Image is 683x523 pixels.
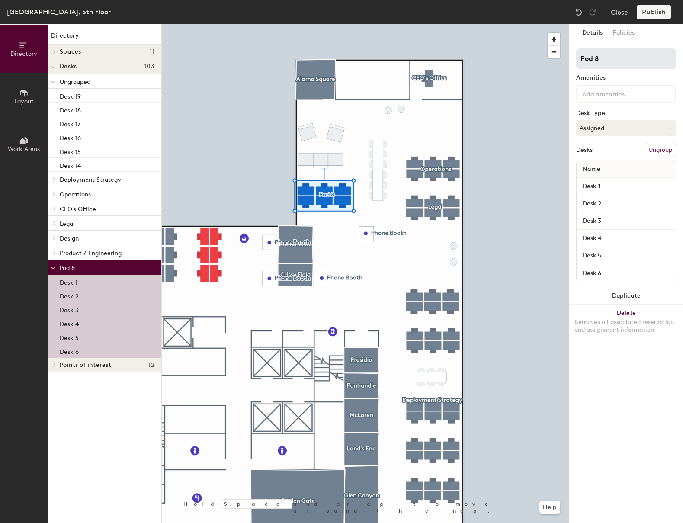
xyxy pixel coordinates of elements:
[608,24,640,42] button: Policies
[60,290,79,300] p: Desk 2
[576,110,676,117] div: Desk Type
[645,143,676,157] button: Ungroup
[611,5,628,19] button: Close
[60,346,79,356] p: Desk 6
[7,6,111,17] div: [GEOGRAPHIC_DATA], 5th Floor
[60,118,80,128] p: Desk 17
[578,267,674,279] input: Unnamed desk
[577,24,608,42] button: Details
[60,78,90,86] span: Ungrouped
[48,31,161,45] h1: Directory
[578,232,674,244] input: Unnamed desk
[574,8,583,16] img: Undo
[60,90,81,100] p: Desk 19
[576,74,676,81] div: Amenities
[60,205,96,213] span: CEO's Office
[60,176,121,183] span: Deployment Strategy
[578,215,674,227] input: Unnamed desk
[539,501,560,514] button: Help
[60,235,79,242] span: Design
[60,48,81,55] span: Spaces
[576,120,676,136] button: Assigned
[150,48,154,55] span: 11
[8,145,40,153] span: Work Areas
[60,264,75,272] span: Pod 8
[60,362,111,369] span: Points of interest
[574,318,678,334] div: Removes all associated reservation and assignment information
[60,250,122,257] span: Product / Engineering
[578,250,674,262] input: Unnamed desk
[60,220,75,228] span: Legal
[580,88,658,99] input: Add amenities
[60,104,81,114] p: Desk 18
[144,63,154,70] span: 103
[578,161,605,177] span: Name
[148,362,154,369] span: 12
[60,276,77,286] p: Desk 1
[588,8,597,16] img: Redo
[60,63,77,70] span: Desks
[60,160,81,170] p: Desk 14
[60,132,81,142] p: Desk 16
[60,146,81,156] p: Desk 15
[578,198,674,210] input: Unnamed desk
[569,287,683,305] button: Duplicate
[60,332,79,342] p: Desk 5
[576,147,593,154] div: Desks
[60,318,79,328] p: Desk 4
[578,180,674,193] input: Unnamed desk
[60,304,79,314] p: Desk 3
[569,305,683,343] button: DeleteRemoves all associated reservation and assignment information
[14,98,34,105] span: Layout
[60,191,91,198] span: Operations
[10,50,37,58] span: Directory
